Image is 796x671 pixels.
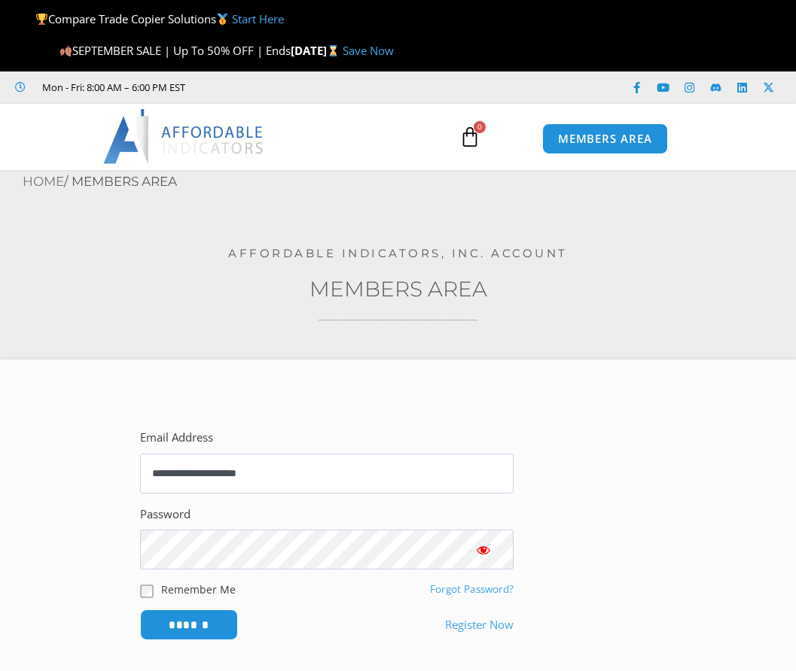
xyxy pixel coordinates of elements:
img: 🏆 [36,14,47,25]
nav: Breadcrumb [23,170,796,194]
img: 🍂 [60,45,72,56]
a: Forgot Password? [430,582,514,596]
strong: [DATE] [291,43,343,58]
img: 🥇 [217,14,228,25]
span: Mon - Fri: 8:00 AM – 6:00 PM EST [38,78,185,96]
label: Email Address [140,427,213,448]
span: Compare Trade Copier Solutions [35,11,284,26]
a: MEMBERS AREA [542,123,668,154]
a: Register Now [445,615,514,636]
a: Members Area [310,276,487,302]
label: Remember Me [161,581,236,597]
img: ⌛ [328,45,339,56]
button: Show password [453,530,514,569]
span: 0 [474,121,486,133]
span: MEMBERS AREA [558,133,652,144]
a: Save Now [343,43,394,58]
a: Home [23,174,64,189]
label: Password [140,504,191,525]
a: Affordable Indicators, Inc. Account [228,246,568,260]
a: 0 [437,115,503,159]
span: SEPTEMBER SALE | Up To 50% OFF | Ends [59,43,291,58]
a: Start Here [232,11,284,26]
iframe: Customer reviews powered by Trustpilot [193,80,419,95]
img: LogoAI | Affordable Indicators – NinjaTrader [103,109,265,163]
